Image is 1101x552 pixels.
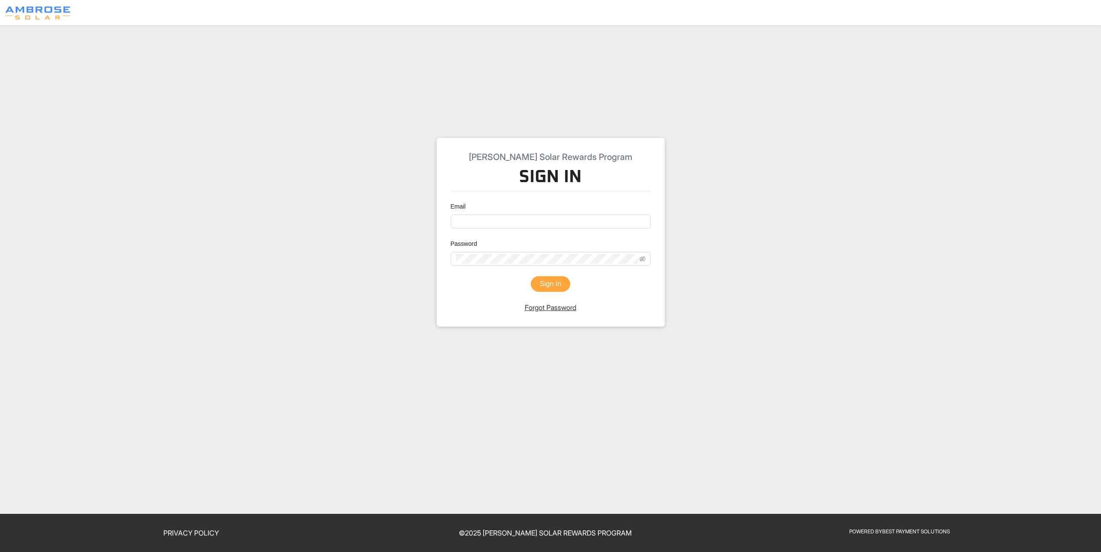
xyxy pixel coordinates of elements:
img: Program logo [5,7,70,20]
a: Privacy Policy [163,529,219,537]
h3: Sign In [451,167,651,191]
button: Sign In [531,276,571,292]
label: Email [451,202,472,211]
input: Password [456,254,638,264]
span: eye-invisible [640,256,646,262]
input: Email [451,215,651,229]
a: Forgot Password [525,303,576,312]
h5: [PERSON_NAME] Solar Rewards Program [451,152,651,162]
p: © 2025 [PERSON_NAME] Solar Rewards Program [373,528,718,538]
a: Powered ByBest Payment Solutions [849,528,950,535]
label: Password [451,239,483,248]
